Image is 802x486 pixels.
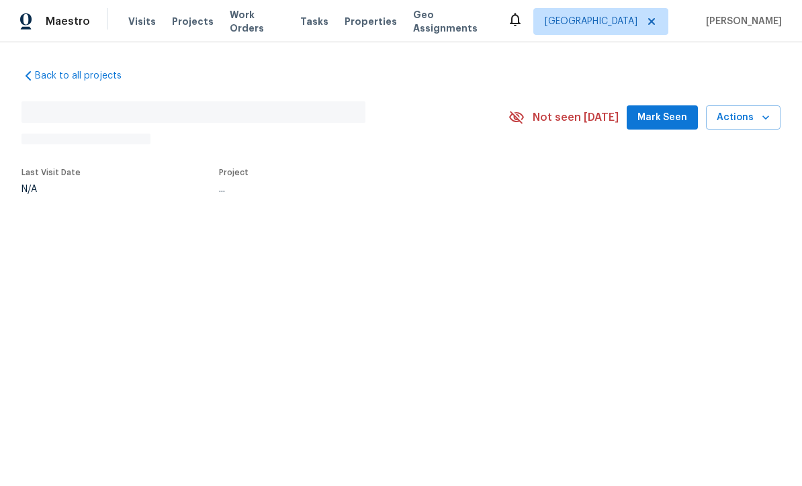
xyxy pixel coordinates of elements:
[21,168,81,177] span: Last Visit Date
[21,69,150,83] a: Back to all projects
[701,15,782,28] span: [PERSON_NAME]
[300,17,328,26] span: Tasks
[717,109,770,126] span: Actions
[46,15,90,28] span: Maestro
[637,109,687,126] span: Mark Seen
[219,185,477,194] div: ...
[345,15,397,28] span: Properties
[21,185,81,194] div: N/A
[128,15,156,28] span: Visits
[219,168,249,177] span: Project
[172,15,214,28] span: Projects
[230,8,284,35] span: Work Orders
[627,105,698,130] button: Mark Seen
[706,105,781,130] button: Actions
[533,111,619,124] span: Not seen [DATE]
[545,15,637,28] span: [GEOGRAPHIC_DATA]
[413,8,491,35] span: Geo Assignments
